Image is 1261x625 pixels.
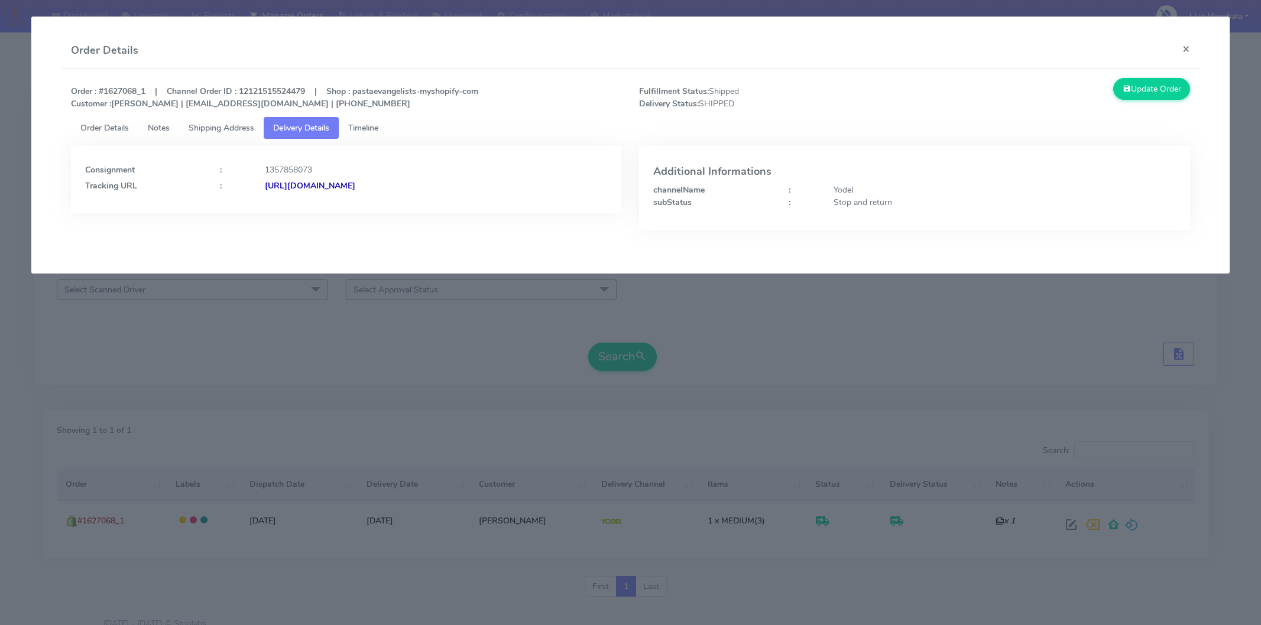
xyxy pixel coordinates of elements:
[273,122,329,134] span: Delivery Details
[71,117,1190,139] ul: Tabs
[85,180,137,191] strong: Tracking URL
[71,86,478,109] strong: Order : #1627068_1 | Channel Order ID : 12121515524479 | Shop : pastaevangelists-myshopify-com [P...
[348,122,378,134] span: Timeline
[1113,78,1190,100] button: Update Order
[85,164,135,175] strong: Consignment
[789,184,790,196] strong: :
[653,197,692,208] strong: subStatus
[148,122,170,134] span: Notes
[653,184,705,196] strong: channelName
[220,164,222,175] strong: :
[71,43,138,58] h4: Order Details
[630,85,915,110] span: Shipped SHIPPED
[825,184,1185,196] div: Yodel
[80,122,129,134] span: Order Details
[789,197,790,208] strong: :
[71,98,111,109] strong: Customer :
[220,180,222,191] strong: :
[653,166,1176,178] h4: Additional Informations
[256,164,616,176] div: 1357858073
[639,86,709,97] strong: Fulfillment Status:
[1173,33,1200,64] button: Close
[639,98,699,109] strong: Delivery Status:
[189,122,254,134] span: Shipping Address
[825,196,1185,209] div: Stop and return
[265,180,355,191] strong: [URL][DOMAIN_NAME]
